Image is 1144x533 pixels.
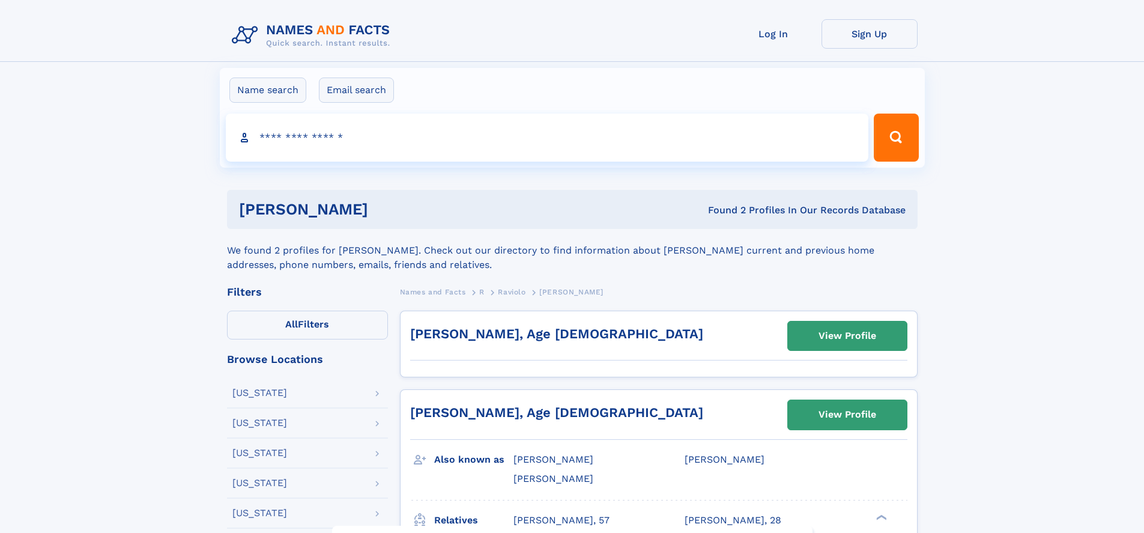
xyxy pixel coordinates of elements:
span: R [479,288,485,296]
span: [PERSON_NAME] [685,454,764,465]
div: View Profile [819,322,876,350]
a: Raviolo [498,284,525,299]
span: All [285,318,298,330]
div: Found 2 Profiles In Our Records Database [538,204,906,217]
div: [US_STATE] [232,418,287,428]
div: [US_STATE] [232,508,287,518]
div: We found 2 profiles for [PERSON_NAME]. Check out our directory to find information about [PERSON_... [227,229,918,272]
span: [PERSON_NAME] [513,454,593,465]
button: Search Button [874,114,918,162]
a: Sign Up [822,19,918,49]
div: Browse Locations [227,354,388,365]
a: Names and Facts [400,284,466,299]
a: View Profile [788,400,907,429]
a: [PERSON_NAME], Age [DEMOGRAPHIC_DATA] [410,405,703,420]
a: [PERSON_NAME], 57 [513,514,610,527]
h1: [PERSON_NAME] [239,202,538,217]
div: Filters [227,287,388,297]
div: [US_STATE] [232,478,287,488]
span: [PERSON_NAME] [539,288,604,296]
div: ❯ [873,513,888,521]
a: R [479,284,485,299]
input: search input [226,114,869,162]
a: View Profile [788,321,907,350]
h3: Also known as [434,449,513,470]
span: Raviolo [498,288,525,296]
label: Email search [319,78,394,103]
div: View Profile [819,401,876,428]
h3: Relatives [434,510,513,531]
div: [US_STATE] [232,388,287,398]
a: Log In [725,19,822,49]
div: [US_STATE] [232,448,287,458]
label: Filters [227,311,388,340]
span: [PERSON_NAME] [513,473,593,484]
img: Logo Names and Facts [227,19,400,52]
a: [PERSON_NAME], Age [DEMOGRAPHIC_DATA] [410,326,703,341]
label: Name search [229,78,306,103]
a: [PERSON_NAME], 28 [685,514,781,527]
